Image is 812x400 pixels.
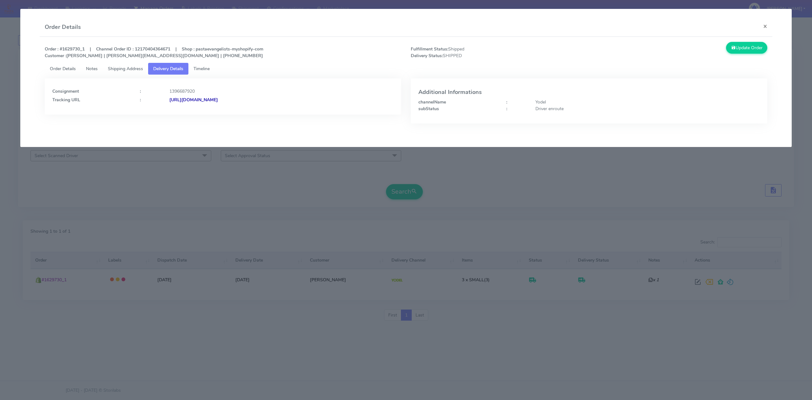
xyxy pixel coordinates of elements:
div: Driver enroute [531,105,764,112]
button: Update Order [726,42,767,54]
strong: Order : #1629730_1 | Channel Order ID : 12170404364671 | Shop : pastaevangelists-myshopify-com [P... [45,46,263,59]
span: Shipping Address [108,66,143,72]
span: Shipped SHIPPED [406,46,589,59]
span: Delivery Details [153,66,183,72]
ul: Tabs [45,63,767,75]
strong: Consignment [52,88,79,94]
span: Notes [86,66,98,72]
strong: Delivery Status: [411,53,443,59]
strong: Fulfillment Status: [411,46,448,52]
h4: Additional Informations [418,89,760,96]
div: 1396687920 [165,88,398,95]
strong: : [506,106,507,112]
span: Timeline [193,66,210,72]
strong: : [140,88,141,94]
strong: channelName [418,99,446,105]
strong: : [140,97,141,103]
strong: subStatus [418,106,439,112]
strong: [URL][DOMAIN_NAME] [169,97,218,103]
h4: Order Details [45,23,81,31]
strong: Tracking URL [52,97,80,103]
strong: : [506,99,507,105]
div: Yodel [531,99,764,105]
strong: Customer : [45,53,66,59]
span: Order Details [50,66,76,72]
button: Close [758,18,772,35]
